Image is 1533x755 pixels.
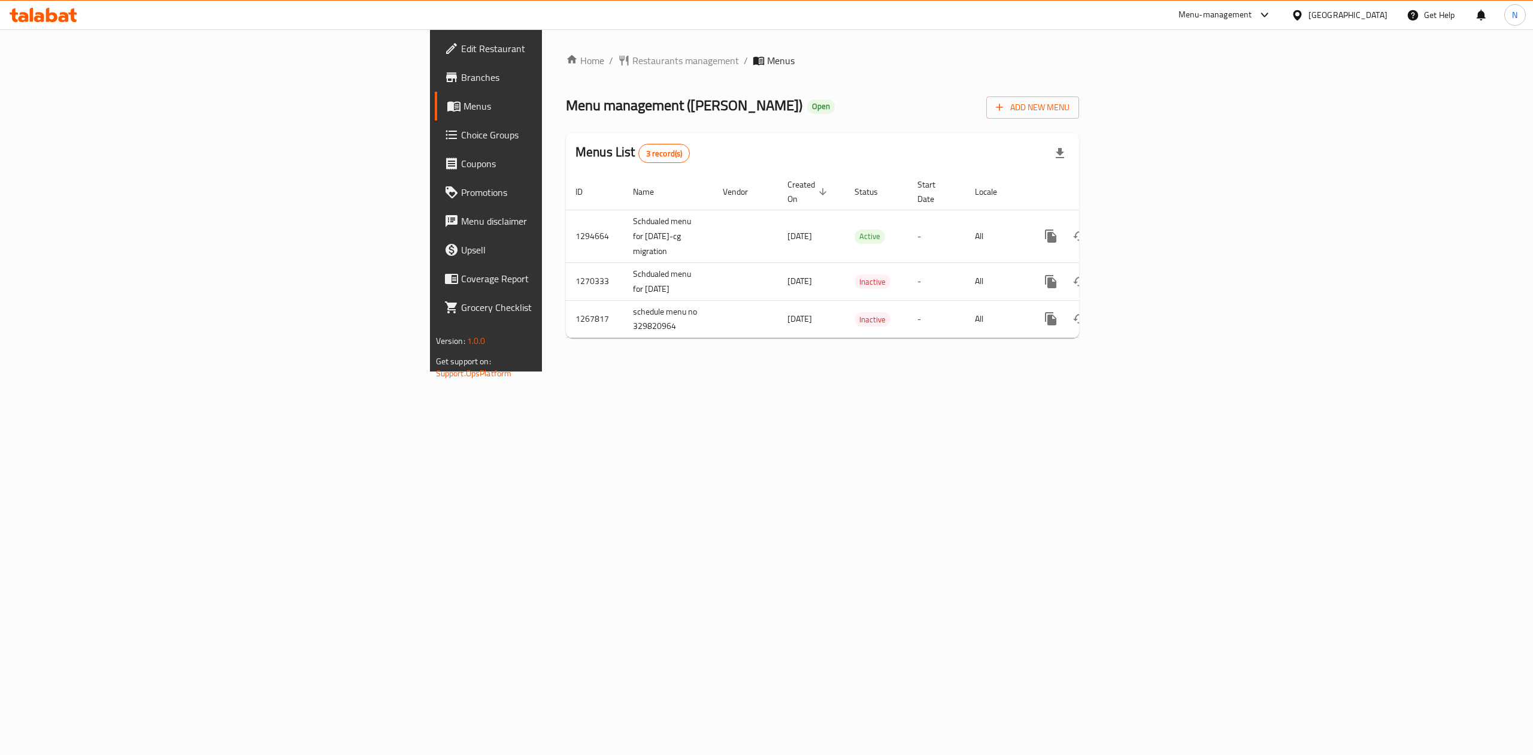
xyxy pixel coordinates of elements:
[461,214,677,228] span: Menu disclaimer
[908,300,965,338] td: -
[996,100,1070,115] span: Add New Menu
[1065,304,1094,333] button: Change Status
[461,128,677,142] span: Choice Groups
[461,243,677,257] span: Upsell
[855,229,885,244] div: Active
[461,271,677,286] span: Coverage Report
[723,185,764,199] span: Vendor
[908,262,965,300] td: -
[435,293,686,322] a: Grocery Checklist
[435,120,686,149] a: Choice Groups
[461,70,677,84] span: Branches
[435,149,686,178] a: Coupons
[855,185,893,199] span: Status
[461,41,677,56] span: Edit Restaurant
[965,300,1027,338] td: All
[435,92,686,120] a: Menus
[807,101,835,111] span: Open
[566,53,1079,68] nav: breadcrumb
[787,311,812,327] span: [DATE]
[1178,8,1252,22] div: Menu-management
[767,53,795,68] span: Menus
[1308,8,1387,22] div: [GEOGRAPHIC_DATA]
[917,177,951,206] span: Start Date
[575,143,690,163] h2: Menus List
[1037,304,1065,333] button: more
[1037,267,1065,296] button: more
[435,34,686,63] a: Edit Restaurant
[436,333,465,349] span: Version:
[787,273,812,289] span: [DATE]
[855,312,890,327] div: Inactive
[855,229,885,243] span: Active
[461,185,677,200] span: Promotions
[633,185,669,199] span: Name
[855,274,890,289] div: Inactive
[1065,222,1094,250] button: Change Status
[435,235,686,264] a: Upsell
[787,228,812,244] span: [DATE]
[1065,267,1094,296] button: Change Status
[1027,174,1161,210] th: Actions
[1037,222,1065,250] button: more
[855,275,890,289] span: Inactive
[986,96,1079,119] button: Add New Menu
[965,262,1027,300] td: All
[1046,139,1074,168] div: Export file
[566,174,1161,339] table: enhanced table
[435,178,686,207] a: Promotions
[787,177,831,206] span: Created On
[436,354,491,369] span: Get support on:
[461,156,677,171] span: Coupons
[435,264,686,293] a: Coverage Report
[435,207,686,235] a: Menu disclaimer
[467,333,486,349] span: 1.0.0
[744,53,748,68] li: /
[975,185,1013,199] span: Locale
[807,99,835,114] div: Open
[855,313,890,327] span: Inactive
[908,210,965,262] td: -
[639,148,690,159] span: 3 record(s)
[638,144,690,163] div: Total records count
[463,99,677,113] span: Menus
[575,185,598,199] span: ID
[436,366,512,381] a: Support.OpsPlatform
[461,300,677,315] span: Grocery Checklist
[1512,8,1517,22] span: N
[435,63,686,92] a: Branches
[965,210,1027,262] td: All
